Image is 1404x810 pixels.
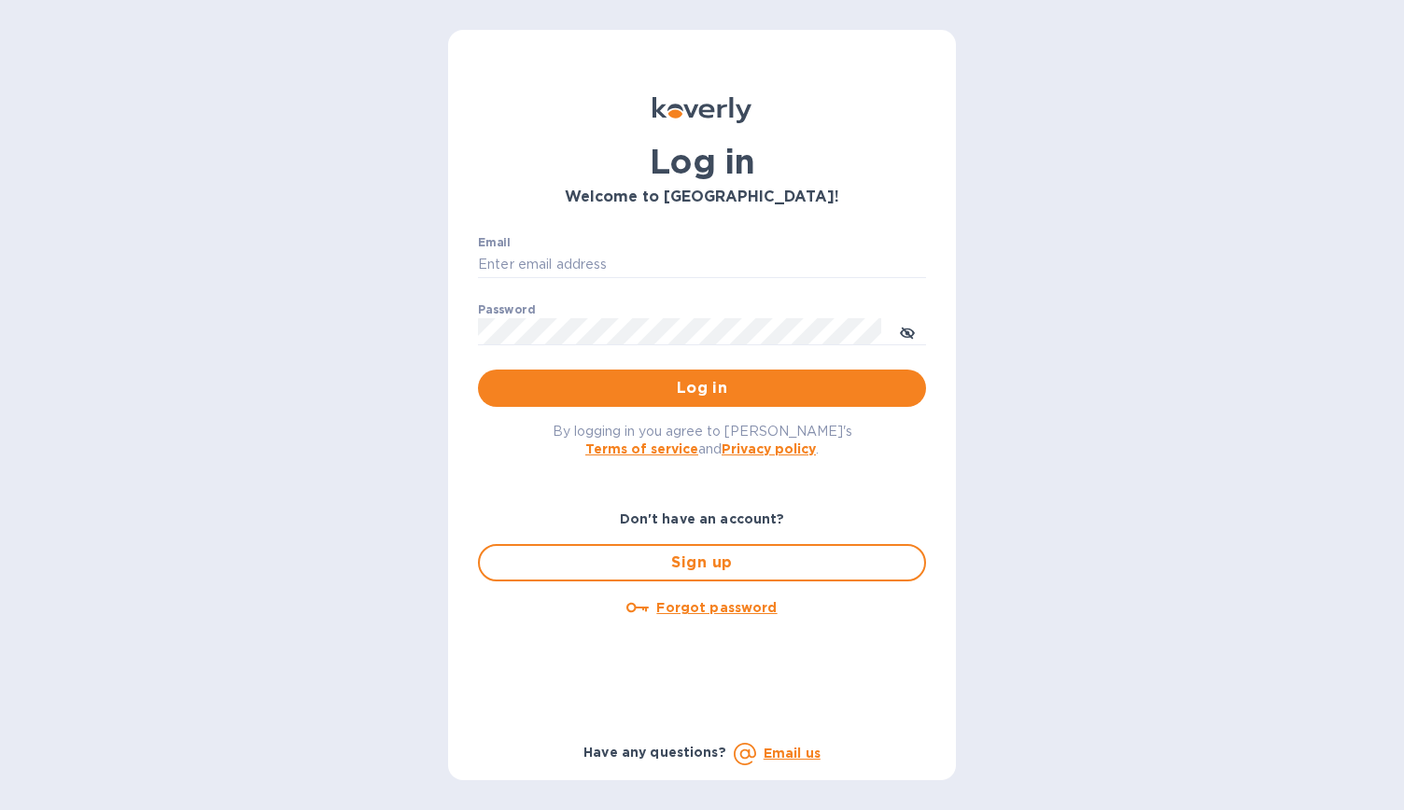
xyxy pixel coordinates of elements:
[478,544,926,581] button: Sign up
[656,600,777,615] u: Forgot password
[495,552,909,574] span: Sign up
[764,746,821,761] a: Email us
[478,237,511,248] label: Email
[583,745,726,760] b: Have any questions?
[478,370,926,407] button: Log in
[478,251,926,279] input: Enter email address
[585,441,698,456] a: Terms of service
[653,97,751,123] img: Koverly
[478,304,535,315] label: Password
[478,189,926,206] h3: Welcome to [GEOGRAPHIC_DATA]!
[553,424,852,456] span: By logging in you agree to [PERSON_NAME]'s and .
[620,511,785,526] b: Don't have an account?
[722,441,816,456] a: Privacy policy
[889,313,926,350] button: toggle password visibility
[478,142,926,181] h1: Log in
[493,377,911,399] span: Log in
